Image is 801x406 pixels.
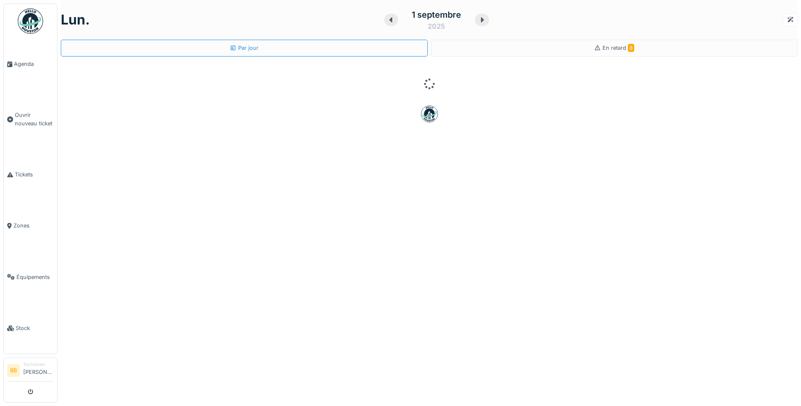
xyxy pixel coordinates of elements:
div: Par jour [230,44,258,52]
a: Tickets [4,149,57,200]
li: BB [7,364,20,377]
a: Agenda [4,38,57,89]
a: Stock [4,303,57,354]
div: 2025 [428,21,445,31]
span: En retard [603,45,634,51]
li: [PERSON_NAME] [23,361,54,379]
div: 1 septembre [412,8,461,21]
h1: lun. [61,12,90,28]
a: Équipements [4,252,57,303]
span: Stock [16,324,54,332]
span: Tickets [15,171,54,179]
a: BB Technicien[PERSON_NAME] [7,361,54,382]
img: Badge_color-CXgf-gQk.svg [18,8,43,34]
a: Zones [4,200,57,251]
span: Ouvrir nouveau ticket [15,111,54,127]
span: Équipements [16,273,54,281]
div: Technicien [23,361,54,368]
span: 8 [628,44,634,52]
a: Ouvrir nouveau ticket [4,89,57,149]
span: Zones [14,222,54,230]
img: badge-BVDL4wpA.svg [421,106,438,122]
span: Agenda [14,60,54,68]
